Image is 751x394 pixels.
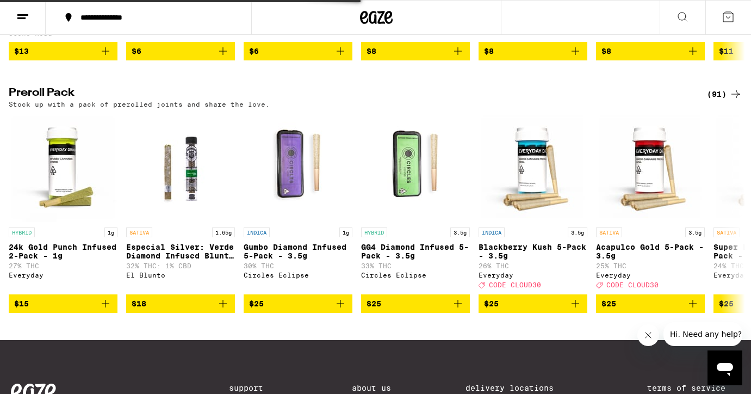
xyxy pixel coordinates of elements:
span: $15 [14,299,29,308]
p: 3.5g [685,227,705,237]
p: SATIVA [713,227,740,237]
span: $11 [719,47,734,56]
span: CODE CLOUD30 [489,282,541,289]
img: Everyday - Acapulco Gold 5-Pack - 3.5g [596,113,705,222]
div: Circles Eclipse [244,272,352,279]
button: Add to bag [361,42,470,60]
span: CODE CLOUD30 [606,282,659,289]
h2: Preroll Pack [9,88,689,101]
p: INDICA [244,227,270,237]
span: $8 [484,47,494,56]
a: Delivery Locations [466,384,573,392]
span: $25 [367,299,381,308]
p: HYBRID [361,227,387,237]
button: Add to bag [126,294,235,313]
p: 25% THC [596,262,705,269]
img: Circles Eclipse - Gumbo Diamond Infused 5-Pack - 3.5g [244,113,352,222]
p: HYBRID [9,227,35,237]
span: $25 [719,299,734,308]
div: Everyday [596,272,705,279]
p: 3.5g [568,227,587,237]
button: Add to bag [479,42,587,60]
iframe: Button to launch messaging window [707,350,742,385]
p: INDICA [479,227,505,237]
p: Stock up with a pack of prerolled joints and share the love. [9,101,270,108]
p: GG4 Diamond Infused 5-Pack - 3.5g [361,243,470,260]
span: $13 [14,47,29,56]
a: Terms of Service [647,384,740,392]
p: 1.65g [212,227,235,237]
button: Add to bag [9,294,117,313]
div: Everyday [9,272,117,279]
button: Add to bag [126,42,235,60]
button: Add to bag [361,294,470,313]
span: $6 [132,47,141,56]
a: (91) [707,88,742,101]
span: $25 [601,299,616,308]
p: 27% THC [9,262,117,269]
a: Open page for Gumbo Diamond Infused 5-Pack - 3.5g from Circles Eclipse [244,113,352,294]
p: SATIVA [126,227,152,237]
p: 24k Gold Punch Infused 2-Pack - 1g [9,243,117,260]
div: El Blunto [126,272,235,279]
button: Add to bag [9,42,117,60]
p: 30% THC [244,262,352,269]
a: Open page for GG4 Diamond Infused 5-Pack - 3.5g from Circles Eclipse [361,113,470,294]
span: $8 [601,47,611,56]
span: $6 [249,47,259,56]
button: Add to bag [479,294,587,313]
span: $8 [367,47,376,56]
p: Gumbo Diamond Infused 5-Pack - 3.5g [244,243,352,260]
p: Blackberry Kush 5-Pack - 3.5g [479,243,587,260]
div: Circles Eclipse [361,272,470,279]
div: Everyday [479,272,587,279]
a: About Us [352,384,391,392]
span: $25 [249,299,264,308]
button: Add to bag [244,42,352,60]
p: Especial Silver: Verde Diamond Infused Blunt - 1.65g [126,243,235,260]
img: El Blunto - Especial Silver: Verde Diamond Infused Blunt - 1.65g [126,113,235,222]
button: Add to bag [244,294,352,313]
span: $25 [484,299,499,308]
img: Everyday - Blackberry Kush 5-Pack - 3.5g [479,113,587,222]
iframe: Close message [637,324,659,346]
img: Circles Eclipse - GG4 Diamond Infused 5-Pack - 3.5g [361,113,470,222]
p: 26% THC [479,262,587,269]
p: 1g [104,227,117,237]
button: Add to bag [596,42,705,60]
a: Open page for 24k Gold Punch Infused 2-Pack - 1g from Everyday [9,113,117,294]
a: Support [229,384,278,392]
a: Open page for Blackberry Kush 5-Pack - 3.5g from Everyday [479,113,587,294]
p: 1g [339,227,352,237]
button: Add to bag [596,294,705,313]
p: 3.5g [450,227,470,237]
p: SATIVA [596,227,622,237]
p: Acapulco Gold 5-Pack - 3.5g [596,243,705,260]
img: Everyday - 24k Gold Punch Infused 2-Pack - 1g [9,113,117,222]
span: $18 [132,299,146,308]
p: 32% THC: 1% CBD [126,262,235,269]
a: Open page for Especial Silver: Verde Diamond Infused Blunt - 1.65g from El Blunto [126,113,235,294]
p: 33% THC [361,262,470,269]
iframe: Message from company [663,322,742,346]
a: Open page for Acapulco Gold 5-Pack - 3.5g from Everyday [596,113,705,294]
